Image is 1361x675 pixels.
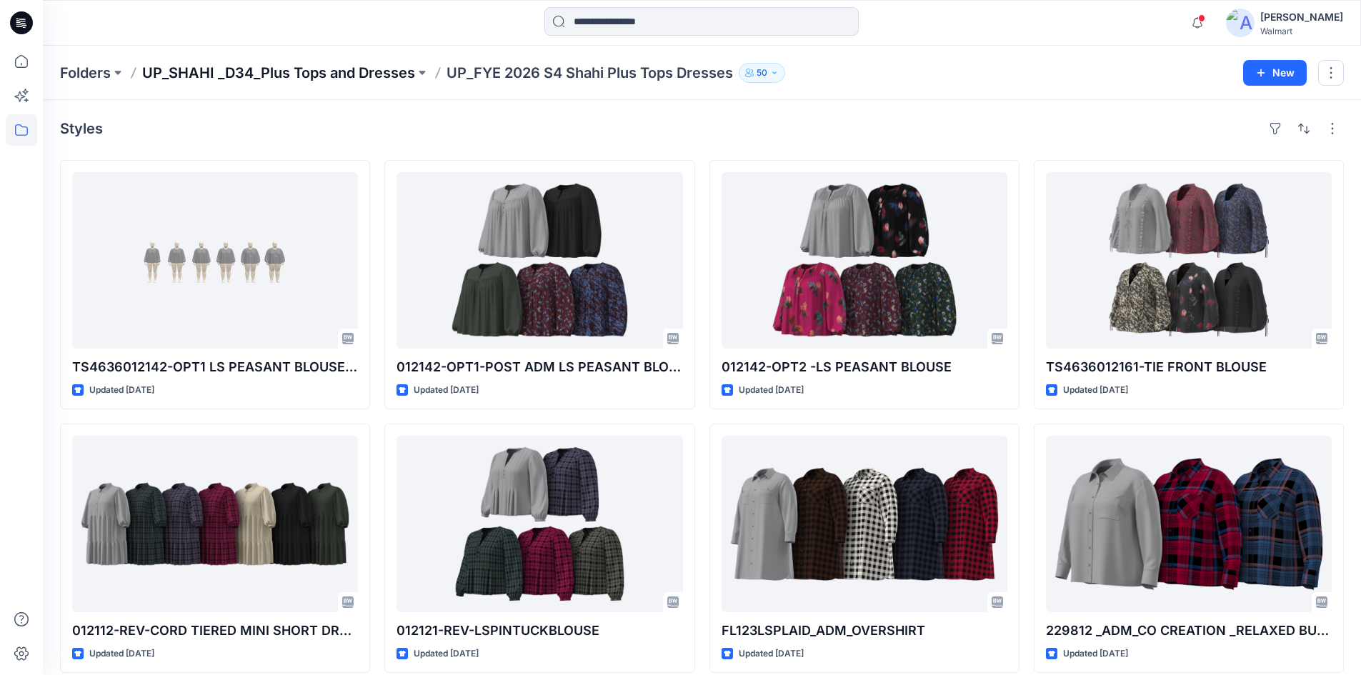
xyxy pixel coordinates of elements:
[722,357,1007,377] p: 012142-OPT2 -LS PEASANT BLOUSE
[1243,60,1307,86] button: New
[397,436,682,612] a: 012121-REV-LSPINTUCKBLOUSE
[722,436,1007,612] a: FL123LSPLAID_ADM_OVERSHIRT
[72,357,358,377] p: TS4636012142-OPT1 LS PEASANT BLOUSE -SIZE SET
[142,63,415,83] a: UP_SHAHI _D34_Plus Tops and Dresses
[1226,9,1255,37] img: avatar
[1063,383,1128,398] p: Updated [DATE]
[72,172,358,349] a: TS4636012142-OPT1 LS PEASANT BLOUSE -SIZE SET
[72,621,358,641] p: 012112-REV-CORD TIERED MINI SHORT DRESS
[1046,172,1332,349] a: TS4636012161-TIE FRONT BLOUSE
[397,621,682,641] p: 012121-REV-LSPINTUCKBLOUSE
[722,621,1007,641] p: FL123LSPLAID_ADM_OVERSHIRT
[1260,26,1343,36] div: Walmart
[739,63,785,83] button: 50
[447,63,733,83] p: UP_FYE 2026 S4 Shahi Plus Tops Dresses
[89,646,154,661] p: Updated [DATE]
[60,63,111,83] a: Folders
[72,436,358,612] a: 012112-REV-CORD TIERED MINI SHORT DRESS
[739,383,804,398] p: Updated [DATE]
[89,383,154,398] p: Updated [DATE]
[1046,436,1332,612] a: 229812 _ADM_CO CREATION _RELAXED BUTTON FRONT
[397,357,682,377] p: 012142-OPT1-POST ADM LS PEASANT BLOUSE
[60,120,103,137] h4: Styles
[1046,621,1332,641] p: 229812 _ADM_CO CREATION _RELAXED BUTTON FRONT
[397,172,682,349] a: 012142-OPT1-POST ADM LS PEASANT BLOUSE
[757,65,767,81] p: 50
[739,646,804,661] p: Updated [DATE]
[1046,357,1332,377] p: TS4636012161-TIE FRONT BLOUSE
[1063,646,1128,661] p: Updated [DATE]
[722,172,1007,349] a: 012142-OPT2 -LS PEASANT BLOUSE
[1260,9,1343,26] div: [PERSON_NAME]
[414,646,479,661] p: Updated [DATE]
[414,383,479,398] p: Updated [DATE]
